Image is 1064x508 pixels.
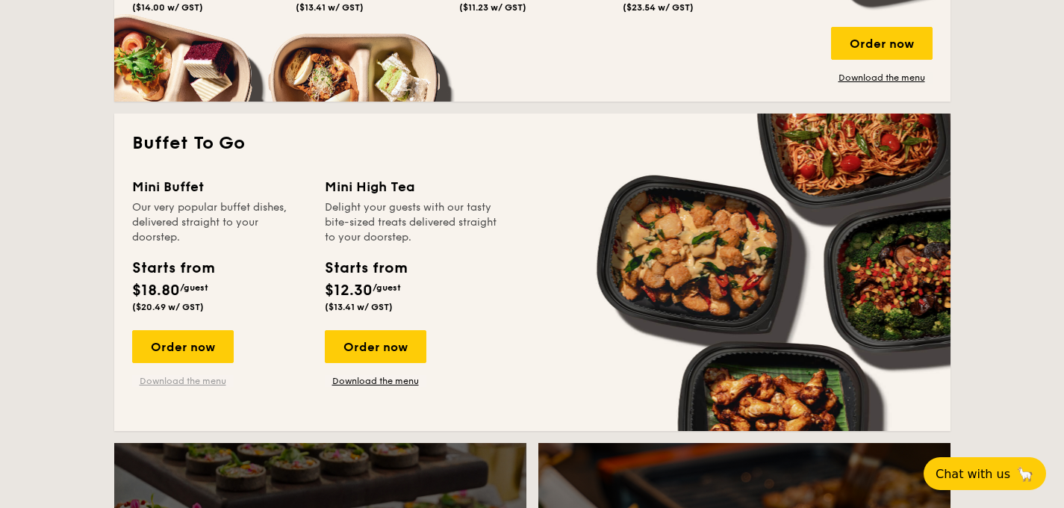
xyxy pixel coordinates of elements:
span: ($14.00 w/ GST) [132,2,203,13]
div: Starts from [325,257,406,279]
span: /guest [180,282,208,293]
div: Mini Buffet [132,176,307,197]
div: Order now [325,330,426,363]
a: Download the menu [132,375,234,387]
div: Our very popular buffet dishes, delivered straight to your doorstep. [132,200,307,245]
span: Chat with us [936,467,1010,481]
div: Delight your guests with our tasty bite-sized treats delivered straight to your doorstep. [325,200,500,245]
span: $18.80 [132,282,180,300]
div: Mini High Tea [325,176,500,197]
a: Download the menu [325,375,426,387]
span: ($11.23 w/ GST) [459,2,526,13]
span: ($20.49 w/ GST) [132,302,204,312]
div: Starts from [132,257,214,279]
div: Order now [831,27,933,60]
span: $12.30 [325,282,373,300]
span: ($13.41 w/ GST) [296,2,364,13]
span: /guest [373,282,401,293]
h2: Buffet To Go [132,131,933,155]
button: Chat with us🦙 [924,457,1046,490]
div: Order now [132,330,234,363]
a: Download the menu [831,72,933,84]
span: ($23.54 w/ GST) [623,2,694,13]
span: 🦙 [1016,465,1034,483]
span: ($13.41 w/ GST) [325,302,393,312]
